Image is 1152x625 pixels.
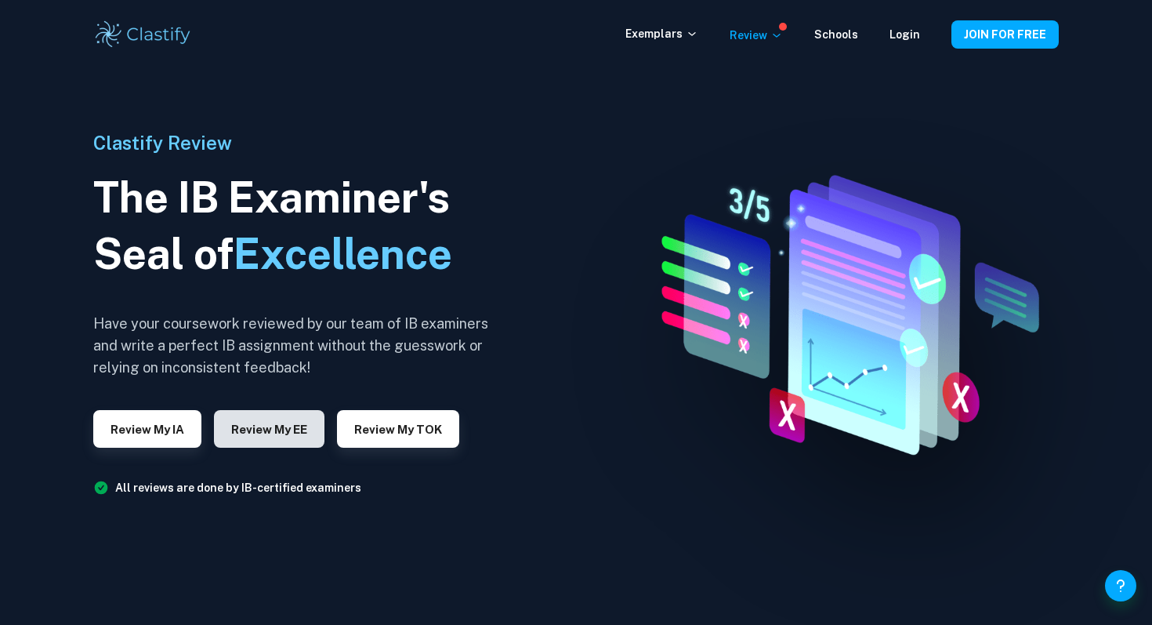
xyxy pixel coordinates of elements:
button: Review my EE [214,410,324,448]
p: Exemplars [625,25,698,42]
button: JOIN FOR FREE [951,20,1059,49]
button: Review my IA [93,410,201,448]
h6: Clastify Review [93,129,501,157]
span: Excellence [234,229,452,278]
img: IA Review hero [625,162,1060,463]
p: Review [730,27,783,44]
button: Help and Feedback [1105,570,1136,601]
img: Clastify logo [93,19,193,50]
h1: The IB Examiner's Seal of [93,169,501,282]
a: Login [889,28,920,41]
h6: Have your coursework reviewed by our team of IB examiners and write a perfect IB assignment witho... [93,313,501,379]
a: All reviews are done by IB-certified examiners [115,481,361,494]
button: Review my TOK [337,410,459,448]
a: Schools [814,28,858,41]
